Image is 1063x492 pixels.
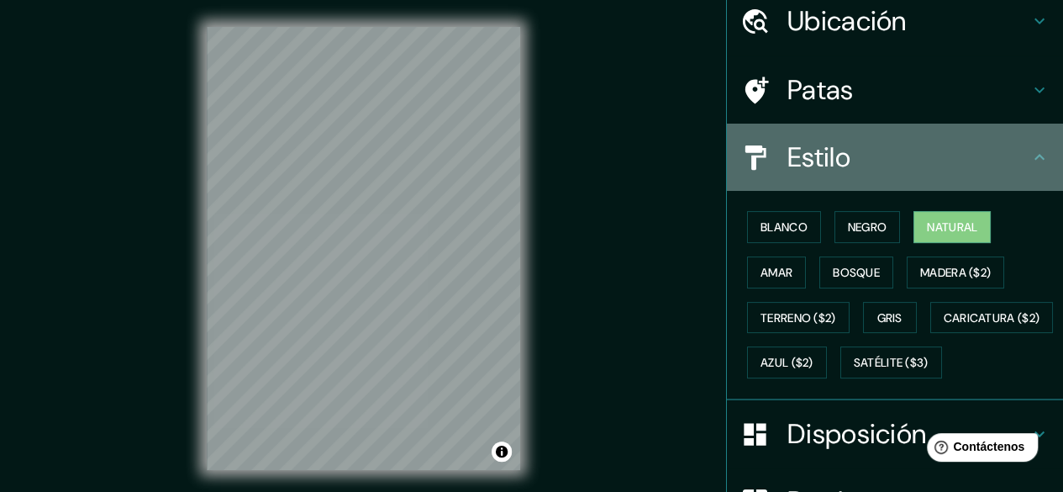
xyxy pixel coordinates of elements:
[907,257,1004,288] button: Madera ($2)
[747,302,850,334] button: Terreno ($2)
[944,310,1040,325] font: Caricatura ($2)
[760,220,808,235] font: Blanco
[927,220,977,235] font: Natural
[877,310,902,325] font: Gris
[930,302,1054,334] button: Caricatura ($2)
[760,356,813,371] font: Azul ($2)
[760,310,836,325] font: Terreno ($2)
[787,3,907,39] font: Ubicación
[787,416,926,452] font: Disposición
[848,220,887,235] font: Negro
[913,426,1045,473] iframe: Lanzador de widgets de ayuda
[863,302,917,334] button: Gris
[492,442,512,462] button: Activar o desactivar atribución
[207,27,520,470] canvas: Mapa
[727,124,1063,191] div: Estilo
[760,265,792,280] font: Amar
[913,211,991,243] button: Natural
[854,356,929,371] font: Satélite ($3)
[920,265,991,280] font: Madera ($2)
[727,56,1063,124] div: Patas
[833,265,880,280] font: Bosque
[727,400,1063,468] div: Disposición
[747,211,821,243] button: Blanco
[834,211,901,243] button: Negro
[819,257,893,288] button: Bosque
[787,140,850,175] font: Estilo
[840,347,942,378] button: Satélite ($3)
[787,72,854,108] font: Patas
[747,257,806,288] button: Amar
[747,347,827,378] button: Azul ($2)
